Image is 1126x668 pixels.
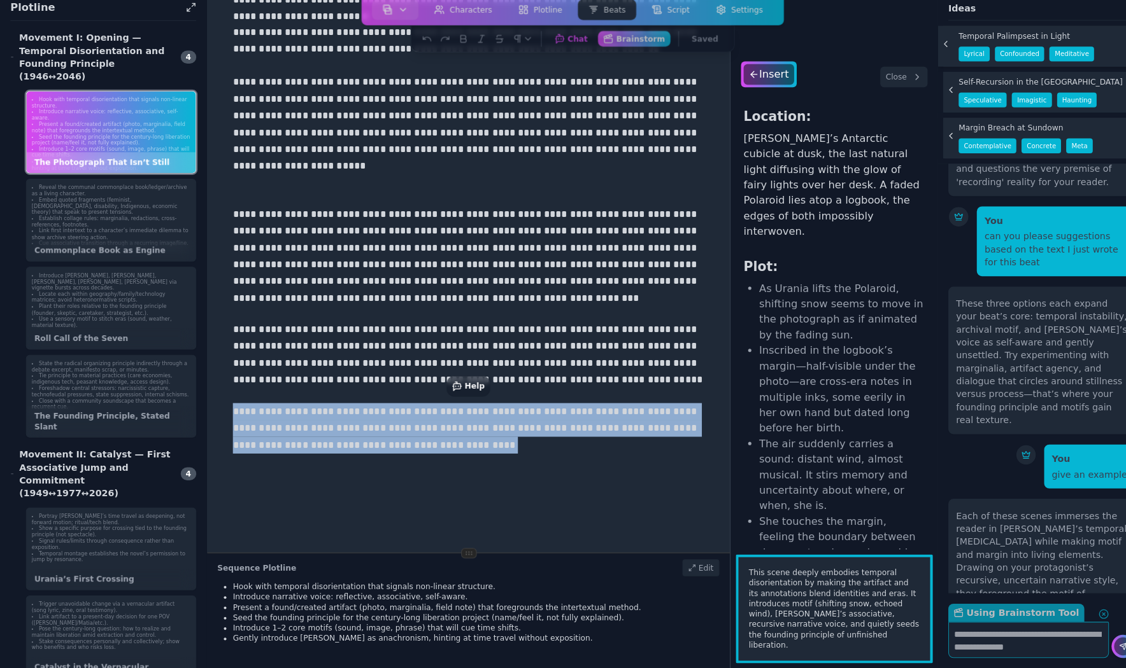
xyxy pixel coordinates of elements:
[26,247,192,267] div: Commonplace Book as Engine
[631,10,688,31] button: Script
[178,470,193,483] span: 4
[943,147,999,162] span: Contemplative
[229,593,708,603] li: Introduce narrative voice: reflective, associative, self-aware.
[943,57,973,71] span: Lyrical
[497,8,566,33] a: Plotline
[568,10,625,31] button: Beats
[628,8,691,33] a: Script
[1032,57,1076,71] span: Meditative
[31,143,187,155] li: Seed the founding principle for the century-long liberation project (name/feel it, not fully expl...
[566,8,628,33] a: Beats
[995,102,1034,116] span: Imagistic
[31,321,187,333] li: Use a sensory motif to stitch eras (sound, weather, material texture).
[729,71,783,97] button: Insert
[731,264,909,282] h3: Plot:
[31,309,187,321] li: Plant their roles relative to the founding principle (founder, skeptic, caretaker, strategist, et...
[866,76,912,97] button: Close
[932,604,1066,622] label: Using Brainstorm Tool
[736,569,904,650] span: This scene deeply embodies temporal disorientation by making the artifact and its annotations ble...
[26,570,192,590] div: Urania’s First Crossing
[540,41,583,57] button: Chat
[10,41,170,92] div: Movement I: Opening — Temporal Disorientation and Founding Principle (1946↔2046)
[943,102,990,116] span: Speculative
[31,639,187,651] li: Stake consequences personally and collectively; show who benefits and who risks loss.
[675,41,711,57] button: Saved
[31,527,187,539] li: Show a specific purpose for crossing tied to the founding principle (not spectacle).
[31,539,187,552] li: Signal rules/limits through consequence rather than exposition.
[376,15,386,25] img: storyboard
[932,13,1116,25] p: Ideas
[31,377,187,389] li: Tie principle to material practices (care economies, indigenous tech, peasant knowledge, access d...
[1034,456,1108,468] p: You
[31,365,187,377] li: State the radical organizing principle indirectly through a debate excerpt, manifesto scrap, or m...
[31,223,187,235] li: Establish collage rules: marginalia, redactions, cross-references, footnotes.
[746,287,909,348] li: As Urania lifts the Polaroid, shifting snow seems to move in the photograph as if animated by the...
[31,626,187,638] li: Pose the century-long question: how to realize and maintain liberation amid extraction and control.
[229,583,708,593] li: Hook with temporal disorientation that signals non-linear structure.
[1034,471,1108,484] div: give an example
[978,57,1027,71] span: Confounded
[940,511,1108,651] div: Each of these scenes immerses the reader in [PERSON_NAME]’s temporal [MEDICAL_DATA] while making ...
[1039,102,1079,116] span: Haunting
[943,87,1104,97] span: Self-Recursion in the [GEOGRAPHIC_DATA]
[229,603,708,613] li: Present a found/created artifact (photo, marginalia, field note) that foregrounds the intertextua...
[588,41,659,57] button: Brainstorm
[31,297,187,309] li: Locate each within geography/family/technology matrices; avoid heteronormative scripts.
[31,279,187,297] li: Introduce [PERSON_NAME], [PERSON_NAME], [PERSON_NAME], [PERSON_NAME], [PERSON_NAME] via vignette ...
[968,221,1108,234] p: You
[943,41,1052,52] span: Temporal Palimpsest in Light
[31,192,187,204] li: Reveal the communal commonplace book/ledger/archive as a living character.
[31,614,187,626] li: Link artifact to a present-day decision for one POV ([PERSON_NAME]/Matia/etc.).
[31,106,187,118] li: Hook with temporal disorientation that signals non-linear structure.
[417,10,494,31] button: Characters
[229,634,708,644] li: Gently introduce [PERSON_NAME] as anachronism, hinting at time travel without exposition.
[746,440,909,516] li: The air suddenly carries a sound: distant wind, almost musical. It stirs memory and uncertainty a...
[439,380,482,401] button: Help
[214,564,292,574] h2: Sequence Plotline
[26,160,192,181] div: The Photograph That Isn’t Still
[1004,147,1043,162] span: Concrete
[943,132,1046,142] span: Margin Breach at Sundown
[229,623,708,634] li: Introduce 1–2 core motifs (sound, image, phrase) that will cue time shifts.
[731,74,781,94] div: Insert
[31,389,187,401] li: Foreshadow central stressors: narcissistic capture, technofeudal pressures, state suppression, in...
[31,602,187,614] li: Trigger unavoidable change via a vernacular artifact (song lyric, zine, oral testimony).
[968,237,1108,275] div: can you please suggestions based on the text I just wrote for this beat
[178,60,193,73] span: 4
[731,139,909,251] p: [PERSON_NAME]’s Antarctic cubicle at dusk, the last natural light diffusing with the glow of fair...
[229,613,708,623] li: Seed the founding principle for the century-long liberation project (name/feel it, not fully expl...
[414,8,497,33] a: Characters
[26,410,192,440] div: The Founding Principle, Stated Slant
[31,118,187,130] li: Introduce narrative voice: reflective, associative, self-aware.
[691,8,763,33] a: Settings
[746,516,909,608] li: She touches the margin, feeling the boundary between document and experience blur—prompted to spe...
[731,116,909,134] h3: Location:
[31,155,187,167] li: Introduce 1–2 core motifs (sound, image, phrase) that will cue time shifts.
[10,10,178,25] h1: Plotline
[940,303,1108,430] div: These three options each expand your beat’s core: temporal instability, archival motif, and [PERS...
[31,552,187,564] li: Temporal montage establishes the novel’s permission to jump by resonance.
[671,561,708,578] div: Edit
[1048,147,1074,162] span: Meta
[31,204,187,223] li: Embed quoted fragments (feminist, [DEMOGRAPHIC_DATA], disability, Indigenous, economic theory) th...
[10,451,170,502] div: Movement II: Catalyst — First Associative Jump and Commitment (1949↔1977↔2026)
[31,515,187,527] li: Portray [PERSON_NAME]’s time travel as deepening, not forward motion; ritual/tech blend.
[694,10,760,31] button: Settings
[26,333,192,354] div: Roll Call of the Seven
[31,235,187,247] li: Link first intertext to a character’s immediate dilemma to show archive steering action.
[499,10,563,31] button: Plotline
[746,348,909,440] li: Inscribed in the logbook’s margin—half-visible under the photo—are cross-era notes in multiple in...
[31,130,187,142] li: Present a found/created artifact (photo, marginalia, field note) that foregrounds the intertextua...
[31,402,187,414] li: Close with a community soundscape that becomes a recurrent cue.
